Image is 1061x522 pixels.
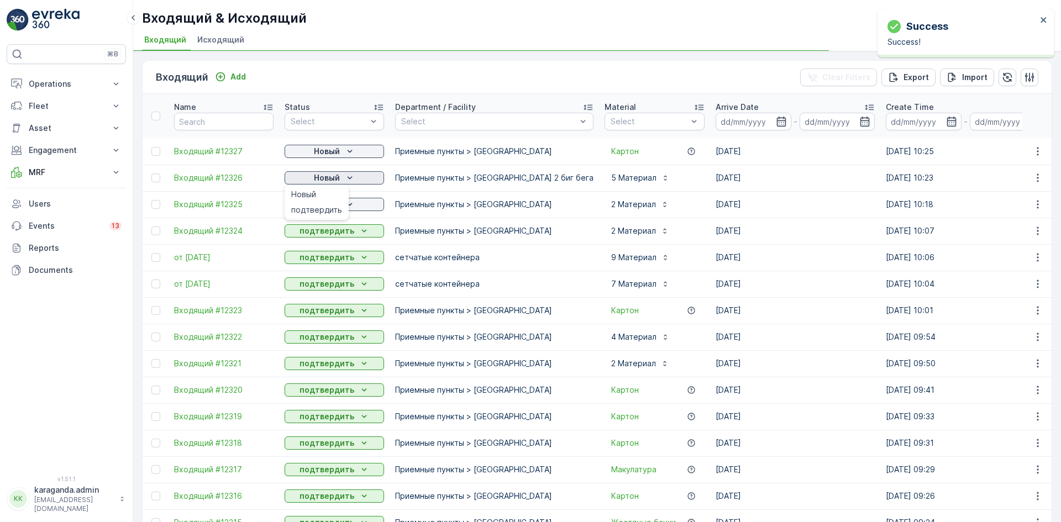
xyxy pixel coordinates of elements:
[174,278,274,289] a: от 04.10.2025
[174,146,274,157] span: Входящий #12327
[151,386,160,394] div: Toggle Row Selected
[710,350,880,377] td: [DATE]
[285,357,384,370] button: подтвердить
[300,278,354,289] p: подтвердить
[285,436,384,450] button: подтвердить
[605,169,676,187] button: 5 Материал
[395,252,593,263] p: сетчатыe контейнера
[291,189,316,200] span: Новый
[29,101,104,112] p: Fleet
[300,437,354,449] p: подтвердить
[151,253,160,262] div: Toggle Row Selected
[710,165,880,191] td: [DATE]
[7,215,126,237] a: Events13
[611,464,656,475] a: Макулатура
[605,222,676,240] button: 2 Материал
[880,403,1051,430] td: [DATE] 09:33
[314,146,340,157] p: Новый
[174,464,274,475] span: Входящий #12317
[880,138,1051,165] td: [DATE] 10:25
[291,116,367,127] p: Select
[710,456,880,483] td: [DATE]
[112,222,119,230] p: 13
[285,410,384,423] button: подтвердить
[880,377,1051,403] td: [DATE] 09:41
[822,72,870,83] p: Clear Filters
[710,244,880,271] td: [DATE]
[291,204,342,215] span: подтвердить
[7,476,126,482] span: v 1.51.1
[29,242,122,254] p: Reports
[880,456,1051,483] td: [DATE] 09:29
[285,330,384,344] button: подтвердить
[800,113,875,130] input: dd/mm/yyyy
[174,252,274,263] a: от 05.10.2025
[7,73,126,95] button: Operations
[151,333,160,341] div: Toggle Row Selected
[710,297,880,324] td: [DATE]
[151,412,160,421] div: Toggle Row Selected
[7,484,126,513] button: KKkaraganda.admin[EMAIL_ADDRESS][DOMAIN_NAME]
[401,116,576,127] p: Select
[611,146,639,157] span: Картон
[151,492,160,500] div: Toggle Row Selected
[197,34,244,45] span: Исходящий
[880,271,1051,297] td: [DATE] 10:04
[29,145,104,156] p: Engagement
[34,495,114,513] p: [EMAIL_ADDRESS][DOMAIN_NAME]
[887,36,1037,48] p: Success!
[107,50,118,59] p: ⌘B
[395,305,593,316] p: Приемные пункты > [GEOGRAPHIC_DATA]
[300,305,354,316] p: подтвердить
[395,464,593,475] p: Приемные пункты > [GEOGRAPHIC_DATA]
[880,191,1051,218] td: [DATE] 10:18
[800,68,877,86] button: Clear Filters
[174,358,274,369] a: Входящий #12321
[395,199,593,210] p: Приемные пункты > [GEOGRAPHIC_DATA]
[7,9,29,31] img: logo
[314,172,340,183] p: Новый
[174,411,274,422] a: Входящий #12319
[174,384,274,396] a: Входящий #12320
[174,305,274,316] a: Входящий #12323
[605,275,676,293] button: 7 Материал
[611,116,687,127] p: Select
[611,278,656,289] p: 7 Материал
[285,184,349,220] ul: Новый
[710,403,880,430] td: [DATE]
[710,271,880,297] td: [DATE]
[794,115,797,128] p: -
[716,102,759,113] p: Arrive Date
[151,200,160,209] div: Toggle Row Selected
[710,138,880,165] td: [DATE]
[710,324,880,350] td: [DATE]
[611,491,639,502] a: Картон
[710,191,880,218] td: [DATE]
[285,102,310,113] p: Status
[285,251,384,264] button: подтвердить
[880,350,1051,377] td: [DATE] 09:50
[710,218,880,244] td: [DATE]
[174,172,274,183] span: Входящий #12326
[285,145,384,158] button: Новый
[611,305,639,316] span: Картон
[29,265,122,276] p: Documents
[880,165,1051,191] td: [DATE] 10:23
[285,224,384,238] button: подтвердить
[611,411,639,422] span: Картон
[611,252,656,263] p: 9 Материал
[611,199,656,210] p: 2 Материал
[300,252,354,263] p: подтвердить
[300,491,354,502] p: подтвердить
[7,193,126,215] a: Users
[29,220,103,231] p: Events
[300,225,354,236] p: подтвердить
[395,358,593,369] p: Приемные пункты > [GEOGRAPHIC_DATA]
[7,237,126,259] a: Reports
[174,252,274,263] span: от [DATE]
